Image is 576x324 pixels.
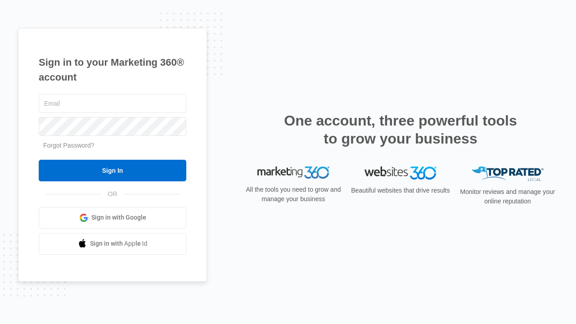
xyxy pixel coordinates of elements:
[350,186,451,195] p: Beautiful websites that drive results
[39,160,186,181] input: Sign In
[39,207,186,229] a: Sign in with Google
[39,55,186,85] h1: Sign in to your Marketing 360® account
[39,94,186,113] input: Email
[472,166,544,181] img: Top Rated Local
[243,185,344,204] p: All the tools you need to grow and manage your business
[102,189,124,199] span: OR
[257,166,329,179] img: Marketing 360
[457,187,558,206] p: Monitor reviews and manage your online reputation
[39,233,186,255] a: Sign in with Apple Id
[43,142,94,149] a: Forgot Password?
[281,112,520,148] h2: One account, three powerful tools to grow your business
[90,239,148,248] span: Sign in with Apple Id
[91,213,146,222] span: Sign in with Google
[364,166,436,180] img: Websites 360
